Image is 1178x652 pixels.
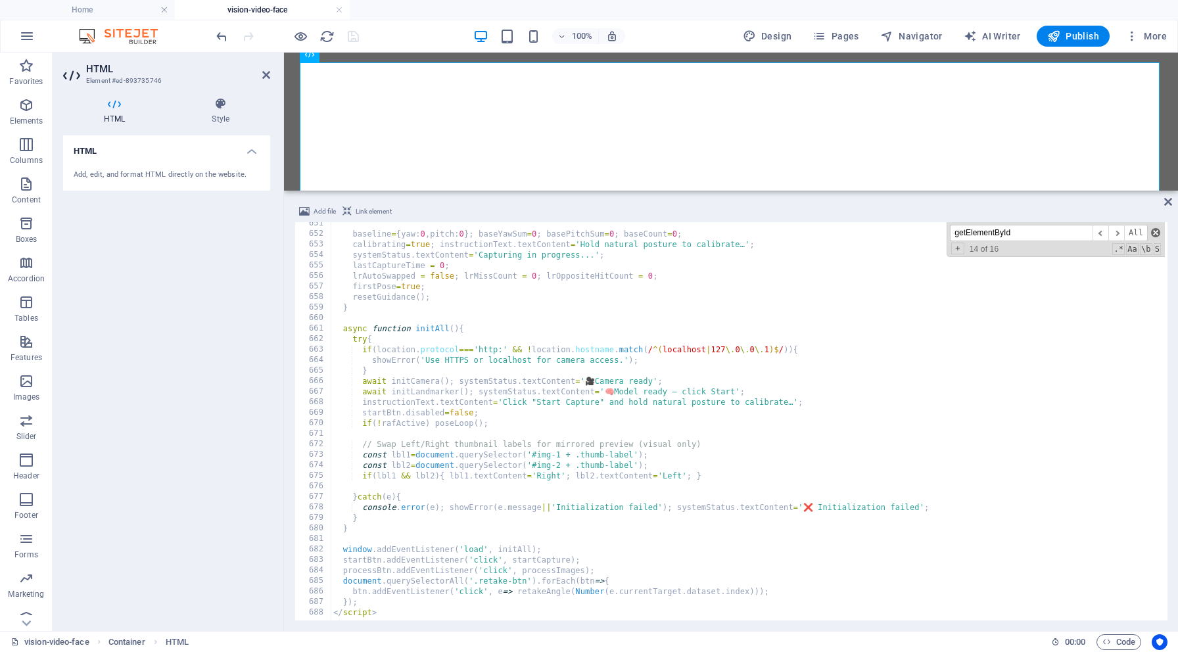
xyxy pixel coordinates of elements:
span: Design [743,30,792,43]
img: Editor Logo [76,28,174,44]
p: Elements [10,116,43,126]
div: 684 [295,565,332,576]
h4: vision-video-face [175,3,350,17]
button: Add file [297,204,338,220]
div: 668 [295,397,332,407]
p: Images [13,392,40,402]
span: Link element [356,204,392,220]
p: Slider [16,431,37,442]
div: 678 [295,502,332,513]
h4: HTML [63,135,270,159]
div: 679 [295,513,332,523]
div: 656 [295,271,332,281]
p: Content [12,195,41,205]
h4: HTML [63,97,171,125]
div: 674 [295,460,332,471]
button: undo [214,28,229,44]
a: Click to cancel selection. Double-click to open Pages [11,634,89,650]
span: Click to select. Double-click to edit [166,634,189,650]
p: Features [11,352,42,363]
div: 676 [295,481,332,492]
button: Code [1096,634,1141,650]
div: 660 [295,313,332,323]
div: 659 [295,302,332,313]
div: 654 [295,250,332,260]
button: Link element [341,204,394,220]
span: Search In Selection [1154,243,1161,255]
p: Tables [14,313,38,323]
p: Footer [14,510,38,521]
div: 653 [295,239,332,250]
div: 687 [295,597,332,607]
button: Usercentrics [1152,634,1167,650]
div: 670 [295,418,332,429]
div: 672 [295,439,332,450]
div: 662 [295,334,332,344]
div: 658 [295,292,332,302]
span: 14 of 16 [964,244,1004,254]
span: Code [1102,634,1135,650]
div: 686 [295,586,332,597]
button: Navigator [875,26,948,47]
h2: HTML [86,63,270,75]
span: RegExp Search [1112,243,1125,255]
button: Pages [807,26,864,47]
i: Reload page [319,29,335,44]
div: 675 [295,471,332,481]
span: Navigator [880,30,943,43]
span: More [1125,30,1167,43]
div: 652 [295,229,332,239]
button: More [1120,26,1172,47]
div: 677 [295,492,332,502]
p: Favorites [9,76,43,87]
i: On resize automatically adjust zoom level to fit chosen device. [606,30,618,42]
span: Add file [314,204,336,220]
div: 680 [295,523,332,534]
h3: Element #ed-893735746 [86,75,244,87]
span: Click to select. Double-click to edit [108,634,145,650]
div: 682 [295,544,332,555]
p: Forms [14,549,38,560]
span: Whole Word Search [1140,243,1152,255]
span: : [1074,637,1076,647]
span: CaseSensitive Search [1126,243,1139,255]
div: 664 [295,355,332,365]
p: Boxes [16,234,37,244]
div: 663 [295,344,332,355]
nav: breadcrumb [108,634,189,650]
div: 685 [295,576,332,586]
div: 671 [295,429,332,439]
button: Design [738,26,797,47]
h6: 100% [572,28,593,44]
div: 657 [295,281,332,292]
p: Accordion [8,273,45,284]
span: Publish [1047,30,1099,43]
div: 651 [295,218,332,229]
div: 665 [295,365,332,376]
div: 655 [295,260,332,271]
span: ​ [1108,225,1124,241]
button: 100% [552,28,599,44]
div: 661 [295,323,332,334]
span: Toggle Replace mode [951,243,964,254]
div: 666 [295,376,332,386]
span: AI Writer [964,30,1021,43]
div: 673 [295,450,332,460]
span: Pages [813,30,859,43]
div: 667 [295,386,332,397]
input: Search for [950,225,1093,241]
div: 688 [295,607,332,618]
p: Header [13,471,39,481]
button: AI Writer [958,26,1026,47]
div: Add, edit, and format HTML directly on the website. [74,170,260,181]
i: Undo: Change HTML (Ctrl+Z) [214,29,229,44]
button: reload [319,28,335,44]
span: 00 00 [1065,634,1085,650]
div: 669 [295,407,332,418]
h4: Style [171,97,270,125]
div: 681 [295,534,332,544]
div: 683 [295,555,332,565]
span: ​ [1093,225,1108,241]
p: Columns [10,155,43,166]
p: Marketing [8,589,44,599]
